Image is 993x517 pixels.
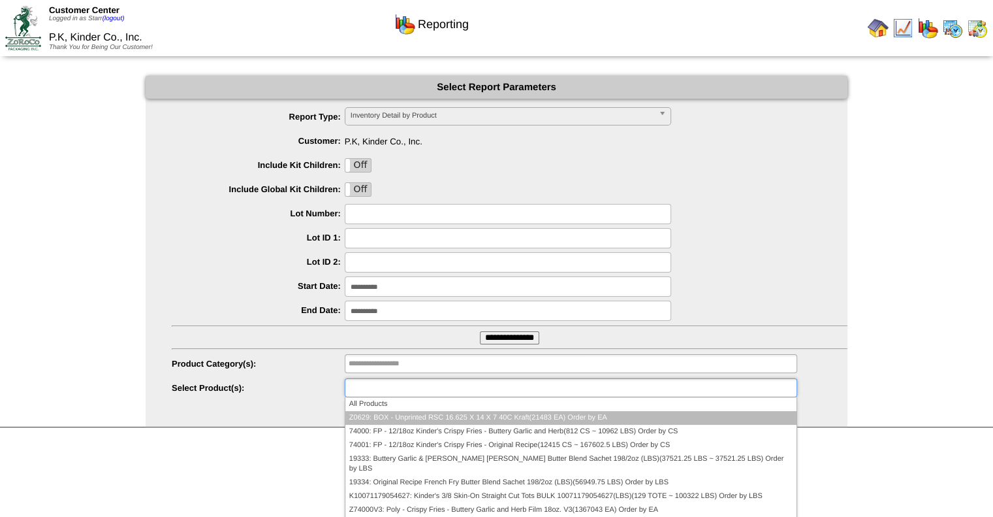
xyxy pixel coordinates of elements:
[102,15,125,22] a: (logout)
[49,15,125,22] span: Logged in as Starr
[345,183,371,196] label: Off
[172,112,345,122] label: Report Type:
[345,439,796,452] li: 74001: FP - 12/18oz Kinder's Crispy Fries - Original Recipe(12415 CS ~ 167602.5 LBS) Order by CS
[5,6,41,50] img: ZoRoCo_Logo(Green%26Foil)%20jpg.webp
[172,184,345,194] label: Include Global Kit Children:
[172,208,345,218] label: Lot Number:
[942,18,963,39] img: calendarprod.gif
[172,257,345,267] label: Lot ID 2:
[172,233,345,242] label: Lot ID 1:
[394,14,415,35] img: graph.gif
[172,160,345,170] label: Include Kit Children:
[868,18,889,39] img: home.gif
[172,305,345,315] label: End Date:
[172,281,345,291] label: Start Date:
[345,158,371,173] div: OnOff
[49,5,119,15] span: Customer Center
[146,76,847,99] div: Select Report Parameters
[172,383,345,393] label: Select Product(s):
[172,131,847,146] span: P.K, Kinder Co., Inc.
[345,490,796,503] li: K10071179054627: Kinder's 3/8 Skin-On Straight Cut Tots BULK 10071179054627(LBS)(129 TOTE ~ 10032...
[345,182,371,197] div: OnOff
[345,397,796,411] li: All Products
[345,476,796,490] li: 19334: Original Recipe French Fry Butter Blend Sachet 198/2oz (LBS)(56949.75 LBS) Order by LBS
[345,503,796,517] li: Z74000V3: Poly - Crispy Fries - Buttery Garlic and Herb Film 18oz. V3(1367043 EA) Order by EA
[967,18,988,39] img: calendarinout.gif
[892,18,913,39] img: line_graph.gif
[345,425,796,439] li: 74000: FP - 12/18oz Kinder's Crispy Fries - Buttery Garlic and Herb(812 CS ~ 10962 LBS) Order by CS
[49,32,142,43] span: P.K, Kinder Co., Inc.
[345,452,796,476] li: 19333: Buttery Garlic & [PERSON_NAME] [PERSON_NAME] Butter Blend Sachet 198/2oz (LBS)(37521.25 LB...
[345,411,796,425] li: Z0629: BOX - Unprinted RSC 16.625 X 14 X 7 40C Kraft(21483 EA) Order by EA
[917,18,938,39] img: graph.gif
[49,44,153,51] span: Thank You for Being Our Customer!
[345,159,371,172] label: Off
[172,359,345,369] label: Product Category(s):
[172,136,345,146] label: Customer:
[418,18,469,31] span: Reporting
[351,108,654,124] span: Inventory Detail by Product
